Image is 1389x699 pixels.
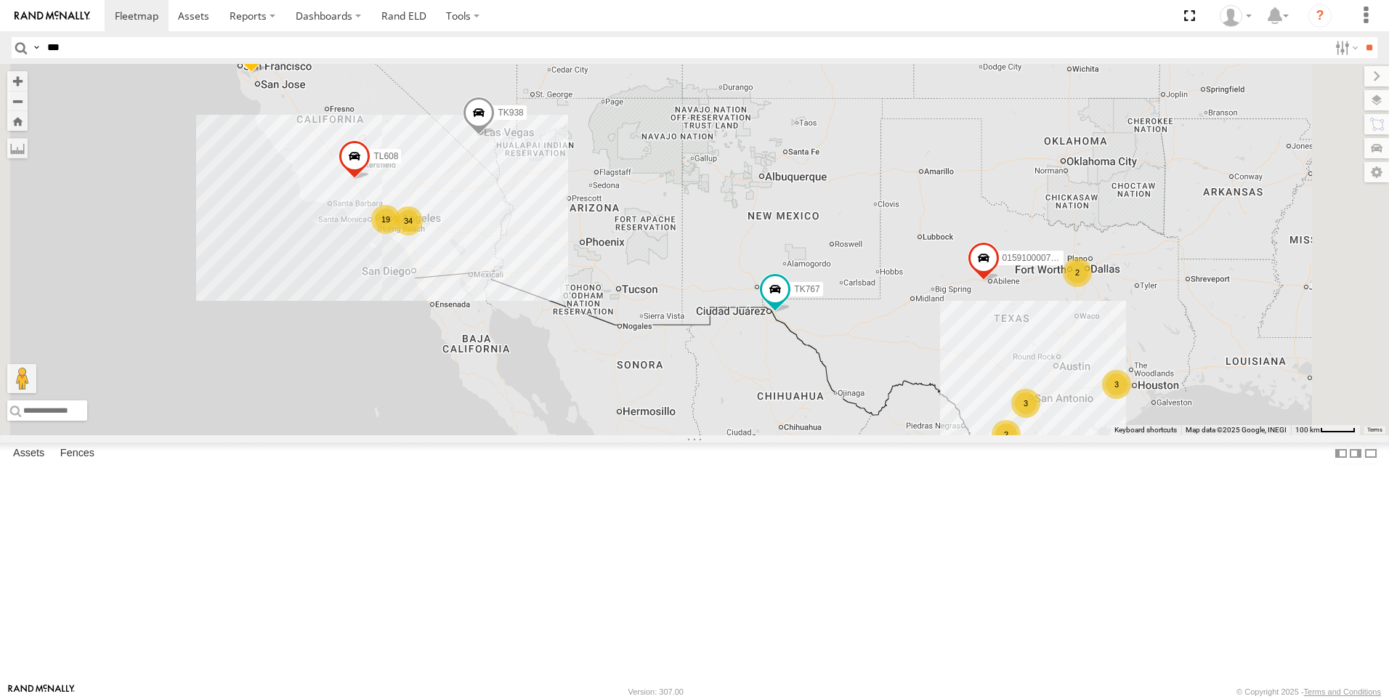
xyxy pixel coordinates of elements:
button: Keyboard shortcuts [1114,425,1177,435]
div: 2 [992,420,1021,449]
a: Terms and Conditions [1304,687,1381,696]
button: Map Scale: 100 km per 45 pixels [1291,425,1360,435]
div: 3 [1102,370,1131,399]
span: 100 km [1295,426,1320,434]
span: Map data ©2025 Google, INEGI [1186,426,1287,434]
img: rand-logo.svg [15,11,90,21]
div: 2 [1063,258,1092,287]
label: Measure [7,138,28,158]
div: Norma Casillas [1215,5,1257,27]
span: 015910000779481 [1003,252,1075,262]
label: Search Query [31,37,42,58]
button: Zoom out [7,91,28,111]
button: Zoom in [7,71,28,91]
span: TK938 [498,108,523,118]
span: TL608 [373,151,398,161]
span: TK767 [794,284,819,294]
div: Version: 307.00 [628,687,684,696]
button: Drag Pegman onto the map to open Street View [7,364,36,393]
label: Hide Summary Table [1364,443,1378,464]
a: Visit our Website [8,684,75,699]
label: Fences [53,443,102,464]
label: Dock Summary Table to the Left [1334,443,1348,464]
i: ? [1308,4,1332,28]
a: Terms (opens in new tab) [1367,427,1382,433]
label: Map Settings [1364,162,1389,182]
label: Search Filter Options [1329,37,1361,58]
div: 19 [371,205,400,234]
label: Dock Summary Table to the Right [1348,443,1363,464]
div: 3 [1011,389,1040,418]
div: 34 [394,206,423,235]
button: Zoom Home [7,111,28,131]
div: © Copyright 2025 - [1236,687,1381,696]
label: Assets [6,443,52,464]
